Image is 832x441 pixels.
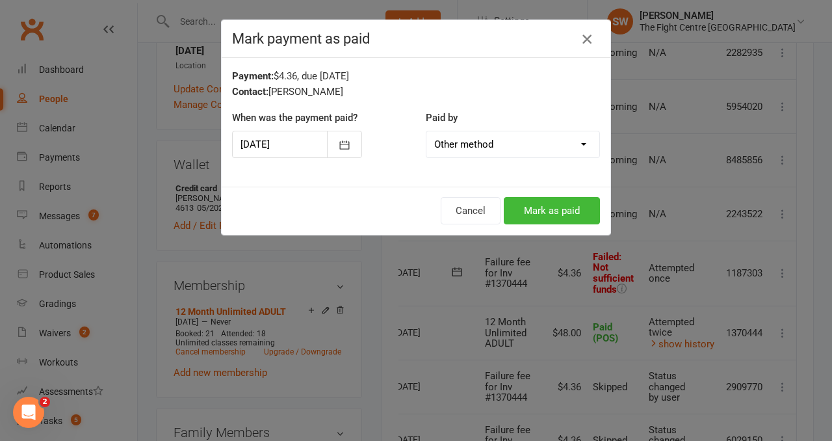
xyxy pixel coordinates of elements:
label: Paid by [426,110,458,126]
div: [PERSON_NAME] [232,84,600,100]
label: When was the payment paid? [232,110,357,126]
strong: Contact: [232,86,268,98]
button: Close [577,29,597,49]
button: Mark as paid [504,197,600,224]
iframe: Intercom live chat [13,397,44,428]
button: Cancel [441,197,500,224]
strong: Payment: [232,70,274,82]
span: 2 [40,397,50,407]
div: $4.36, due [DATE] [232,68,600,84]
h4: Mark payment as paid [232,31,600,47]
